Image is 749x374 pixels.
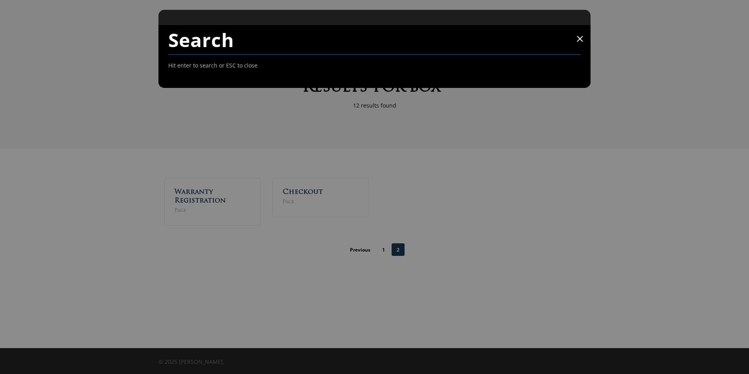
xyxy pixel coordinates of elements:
[175,206,250,215] span: Page
[158,243,591,256] nav: Pagination Navigation
[392,243,405,256] span: Page 2
[175,189,226,204] a: Warranty Registration
[353,102,396,109] span: 12 results found
[377,243,390,256] a: Page 1
[283,189,323,195] a: Checkout
[168,25,581,55] input: Search
[345,243,375,256] a: Previous
[283,198,359,206] span: Page
[158,358,334,366] p: © 2025 [PERSON_NAME].
[168,60,258,71] span: Hit enter to search or ESC to close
